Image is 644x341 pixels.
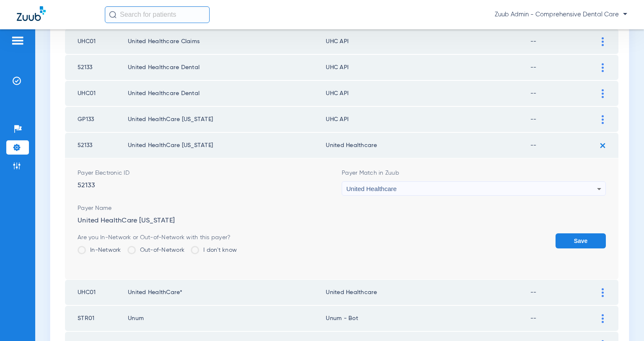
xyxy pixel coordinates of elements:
[65,81,128,106] td: UHC01
[530,133,595,158] td: --
[128,280,326,305] td: United HealthCare*
[191,246,237,254] label: I don't know
[78,169,342,177] span: Payer Electronic ID
[78,233,237,261] app-insurance-payer-mapping-network-stat: Are you In-Network or Out-of-Network with this payer?
[342,169,606,177] span: Payer Match in Zuub
[326,29,530,54] td: UHC API
[346,185,397,192] span: United Healthcare
[602,89,604,98] img: group-vertical.svg
[65,55,128,80] td: 52133
[596,139,610,152] img: plus.svg
[78,204,606,225] div: United HealthCare [US_STATE]
[602,314,604,323] img: group-vertical.svg
[602,288,604,297] img: group-vertical.svg
[326,81,530,106] td: UHC API
[326,55,530,80] td: UHC API
[530,55,595,80] td: --
[602,115,604,124] img: group-vertical.svg
[65,107,128,132] td: GP133
[326,306,530,331] td: Unum - Bot
[326,280,530,305] td: United Healthcare
[78,246,121,254] label: In-Network
[78,233,237,242] div: Are you In-Network or Out-of-Network with this payer?
[128,55,326,80] td: United Healthcare Dental
[530,29,595,54] td: --
[128,29,326,54] td: United Healthcare Claims
[78,204,606,212] span: Payer Name
[105,6,210,23] input: Search for patients
[530,81,595,106] td: --
[128,107,326,132] td: United HealthCare [US_STATE]
[530,107,595,132] td: --
[65,306,128,331] td: STR01
[65,280,128,305] td: UHC01
[326,133,530,158] td: United Healthcare
[128,306,326,331] td: Unum
[65,133,128,158] td: 52133
[127,246,185,254] label: Out-of-Network
[602,63,604,72] img: group-vertical.svg
[109,11,117,18] img: Search Icon
[556,233,606,248] button: Save
[65,29,128,54] td: UHC01
[128,81,326,106] td: United Healthcare Dental
[78,169,342,196] div: 52133
[602,301,644,341] iframe: Chat Widget
[602,37,604,46] img: group-vertical.svg
[11,36,24,46] img: hamburger-icon
[326,107,530,132] td: UHC API
[128,133,326,158] td: United HealthCare [US_STATE]
[495,10,627,19] span: Zuub Admin - Comprehensive Dental Care
[17,6,46,21] img: Zuub Logo
[530,306,595,331] td: --
[530,280,595,305] td: --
